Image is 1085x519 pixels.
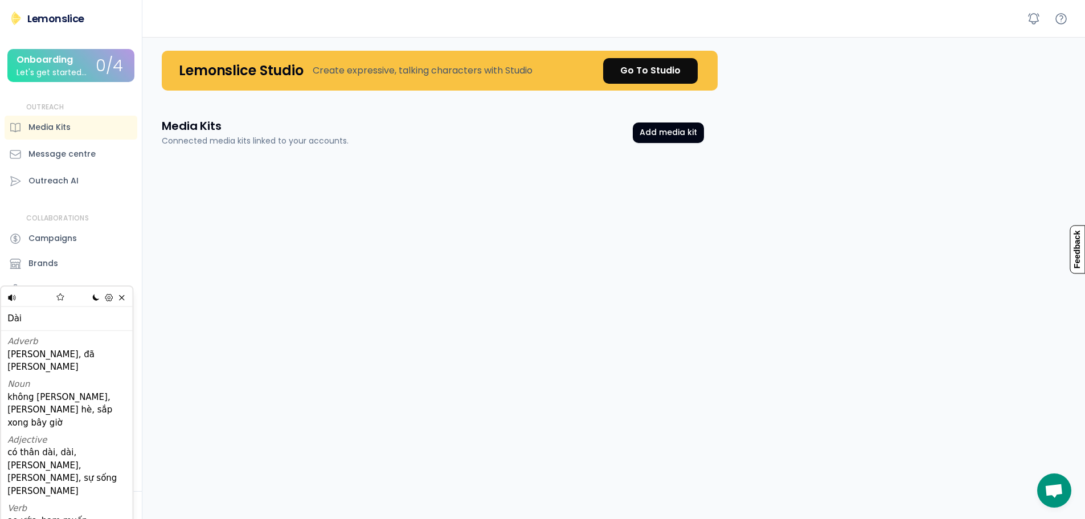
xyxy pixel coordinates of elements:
div: OUTREACH [26,103,64,112]
div: Lemonslice [27,11,84,26]
div: Onboarding [17,55,73,65]
div: 0/4 [96,58,123,75]
div: Media Kits [28,121,71,133]
h4: Lemonslice Studio [179,62,304,79]
div: Contacts [28,283,68,295]
div: COLLABORATIONS [26,214,89,223]
div: Go To Studio [620,64,681,77]
h3: Media Kits [162,118,222,134]
div: Let's get started... [17,68,87,77]
div: Brands [28,258,58,269]
div: Outreach AI [28,175,79,187]
div: Create expressive, talking characters with Studio [313,64,533,77]
div: Connected media kits linked to your accounts. [162,135,349,147]
div: Message centre [28,148,96,160]
a: Open chat [1037,473,1071,508]
img: Lemonslice [9,11,23,25]
button: Add media kit [633,122,704,143]
a: Go To Studio [603,58,698,84]
div: Campaigns [28,232,77,244]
